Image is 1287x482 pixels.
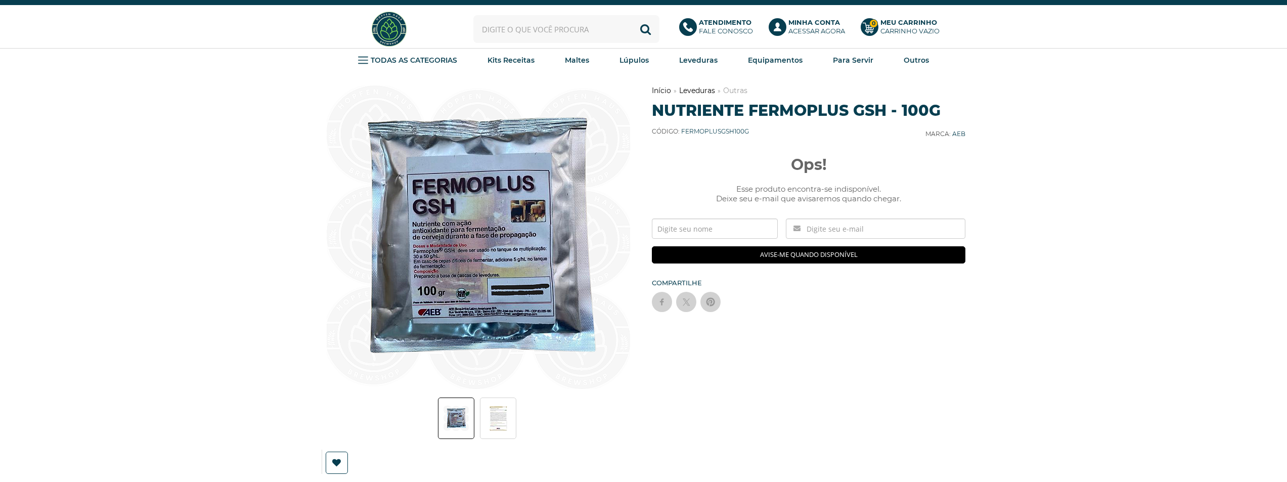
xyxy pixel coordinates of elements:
strong: 0 [869,19,878,28]
span: Ops! [652,155,966,174]
img: twitter sharing button [681,297,691,307]
img: Nutriente Fermoplus GSH - 100g [327,85,630,389]
a: Kits Receitas [487,53,535,68]
button: Buscar [632,15,659,43]
a: Outras [723,86,747,95]
a: Outros [904,53,929,68]
div: Carrinho Vazio [880,27,940,35]
img: facebook sharing button [657,297,667,307]
a: Lúpulos [619,53,649,68]
a: AtendimentoFale conosco [679,18,759,40]
strong: Equipamentos [748,56,803,65]
span: FERMOPLUSGSH100G [681,127,749,135]
strong: Lúpulos [619,56,649,65]
a: AEB [952,130,965,138]
b: Minha Conta [788,18,840,26]
a: Leveduras [679,53,718,68]
b: Marca: [925,130,951,138]
strong: Para Servir [833,56,873,65]
a: Minha ContaAcessar agora [769,18,851,40]
input: Avise-me quando disponível [652,246,966,264]
b: Meu Carrinho [880,18,937,26]
input: Digite o que você procura [473,15,659,43]
span: Esse produto encontra-se indisponível. Deixe seu e-mail que avisaremos quando chegar. [652,184,966,203]
a: Equipamentos [748,53,803,68]
h1: Nutriente Fermoplus GSH - 100g [652,101,966,120]
img: Nutriente Fermoplus GSH - 100g - Imagem 1 [443,406,469,431]
img: Nutriente Fermoplus GSH - 100g - Imagem 2 [490,406,507,431]
strong: Kits Receitas [487,56,535,65]
strong: TODAS AS CATEGORIAS [371,56,457,65]
b: Atendimento [699,18,751,26]
strong: Leveduras [679,56,718,65]
a: Nutriente Fermoplus GSH - 100g - Imagem 2 [480,398,516,439]
a: Nutriente Fermoplus GSH - 100g - Imagem 1 [438,398,474,439]
img: Hopfen Haus BrewShop [370,10,408,48]
a: Maltes [565,53,589,68]
a: Início [652,86,671,95]
img: pinterest sharing button [705,297,716,307]
a: Para Servir [833,53,873,68]
a: Lista de Desejos [322,452,354,474]
p: Acessar agora [788,18,845,35]
strong: Outros [904,56,929,65]
a: Leveduras [679,86,715,95]
strong: Maltes [565,56,589,65]
input: Digite seu nome [652,218,778,239]
a: TODAS AS CATEGORIAS [358,53,457,68]
p: Fale conosco [699,18,753,35]
b: Código: [652,127,680,135]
